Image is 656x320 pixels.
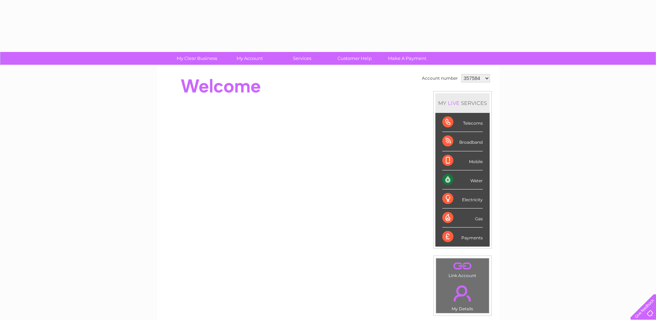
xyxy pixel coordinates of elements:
[446,100,461,106] div: LIVE
[420,72,460,84] td: Account number
[274,52,331,65] a: Services
[438,281,487,305] a: .
[442,189,483,208] div: Electricity
[442,132,483,151] div: Broadband
[168,52,225,65] a: My Clear Business
[435,93,490,113] div: MY SERVICES
[442,228,483,246] div: Payments
[442,151,483,170] div: Mobile
[221,52,278,65] a: My Account
[326,52,383,65] a: Customer Help
[442,170,483,189] div: Water
[436,258,489,280] td: Link Account
[379,52,436,65] a: Make A Payment
[438,260,487,272] a: .
[442,113,483,132] div: Telecoms
[442,208,483,228] div: Gas
[436,279,489,313] td: My Details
